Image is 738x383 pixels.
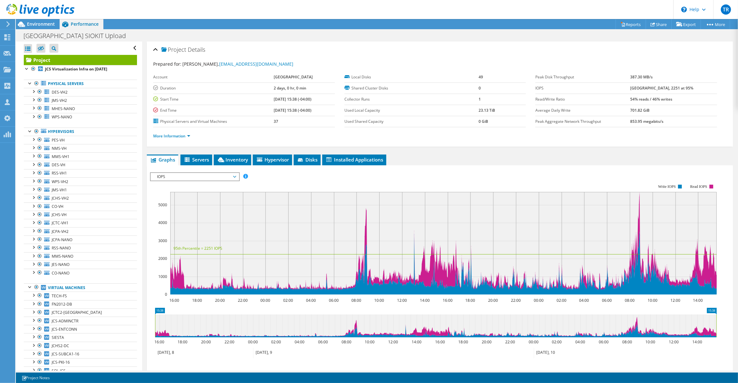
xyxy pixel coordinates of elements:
text: 14:00 [693,339,702,345]
span: JCS-ADMINCTR [52,318,78,324]
text: 02:00 [271,339,281,345]
a: RSS-VH1 [24,169,137,177]
a: JCHS2-DC [24,342,137,350]
text: 00:00 [261,298,271,303]
span: MMS-VH1 [52,154,69,159]
span: JCTC2-[GEOGRAPHIC_DATA] [52,310,102,315]
a: PES-VH [24,136,137,144]
text: 08:00 [342,339,352,345]
span: TECH-FS [52,293,67,299]
text: 4000 [158,220,167,225]
b: 49 [479,74,483,80]
span: SIESTA [52,335,64,340]
a: WPS-VH2 [24,177,137,186]
label: Duration [153,85,274,91]
label: Shared Cluster Disks [344,85,479,91]
text: 08:00 [352,298,362,303]
b: 0 GiB [479,119,488,124]
text: 02:00 [552,339,562,345]
span: FN2012-DB [52,301,72,307]
a: RSS-NANO [24,244,137,252]
a: [EMAIL_ADDRESS][DOMAIN_NAME] [219,61,293,67]
a: SIESTA [24,333,137,341]
text: 5000 [158,202,167,208]
span: JMS-VH2 [52,98,67,103]
text: 10:00 [646,339,656,345]
text: 06:00 [602,298,612,303]
text: 04:00 [295,339,305,345]
text: 06:00 [318,339,328,345]
a: DES-VH [24,161,137,169]
text: 18:00 [459,339,468,345]
span: Environment [27,21,55,27]
a: JMS-VH2 [24,96,137,104]
text: 22:00 [238,298,248,303]
span: Graphs [150,156,175,163]
a: SQL-JCS [24,366,137,375]
text: 08:00 [623,339,632,345]
label: Peak Aggregate Network Throughput [535,118,630,125]
span: Project [161,47,186,53]
label: IOPS [535,85,630,91]
b: 1 [479,96,481,102]
a: Share [646,19,672,29]
label: Used Shared Capacity [344,118,479,125]
b: 2 days, 0 hr, 0 min [274,85,307,91]
text: 0 [165,292,167,297]
a: JCPA-NANO [24,235,137,244]
span: SQL-JCS [52,368,66,373]
span: MHES-NANO [52,106,75,111]
a: JCS Virtualization Infra on [DATE] [24,65,137,73]
a: Hypervisors [24,128,137,136]
text: 95th Percentile = 2251 IOPS [173,246,222,251]
a: Virtual Machines [24,283,137,292]
span: RSS-NANO [52,245,71,251]
span: [PERSON_NAME], [182,61,293,67]
a: JCS-SUBCA1-16 [24,350,137,358]
text: 20:00 [215,298,225,303]
span: JCS-PKI-16 [52,360,70,365]
a: TECH-FS [24,292,137,300]
text: 04:00 [579,298,589,303]
span: TR [721,4,731,15]
b: 387.30 MB/s [630,74,653,80]
label: Start Time [153,96,274,102]
text: 04:00 [306,298,316,303]
span: JCPA-NANO [52,237,72,242]
b: [GEOGRAPHIC_DATA] [274,74,313,80]
label: Average Daily Write [535,107,630,114]
a: More Information [153,133,190,139]
text: 10:00 [375,298,384,303]
text: 06:00 [599,339,609,345]
text: 12:00 [389,339,398,345]
text: 3000 [158,238,167,243]
text: 20:00 [482,339,492,345]
span: Disks [297,156,317,163]
text: 22:00 [225,339,235,345]
span: PES-VH [52,137,65,143]
text: 02:00 [284,298,293,303]
span: CO-VH [52,204,63,209]
a: JCHS-VH [24,211,137,219]
b: 37 [274,119,278,124]
label: Read/Write Ratio [535,96,630,102]
a: JCS-ENTCONN [24,325,137,333]
svg: \n [681,7,687,12]
a: JCS-PKI-16 [24,358,137,366]
a: Project Notes [17,374,54,382]
a: JCHS-VH2 [24,194,137,202]
label: Peak Disk Throughput [535,74,630,80]
a: JES-NANO [24,261,137,269]
b: 701.82 GiB [630,108,650,113]
a: Physical Servers [24,80,137,88]
span: Performance [71,21,99,27]
text: 20:00 [201,339,211,345]
text: 04:00 [576,339,585,345]
label: Collector Runs [344,96,479,102]
text: 14:00 [693,298,703,303]
span: Servers [184,156,209,163]
a: CO-NANO [24,269,137,277]
span: JMS-VH1 [52,187,67,193]
a: DES-VH2 [24,88,137,96]
text: 08:00 [625,298,635,303]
